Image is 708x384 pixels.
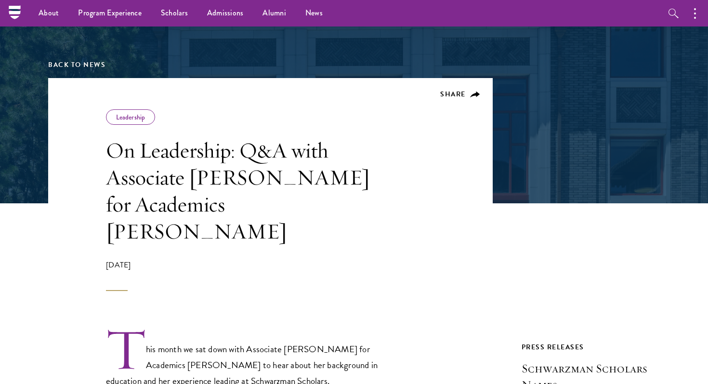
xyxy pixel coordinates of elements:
[48,60,105,70] a: Back to News
[106,137,380,245] h1: On Leadership: Q&A with Associate [PERSON_NAME] for Academics [PERSON_NAME]
[116,112,145,122] a: Leadership
[440,90,480,99] button: Share
[440,89,466,99] span: Share
[522,341,660,353] div: Press Releases
[106,259,380,291] div: [DATE]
